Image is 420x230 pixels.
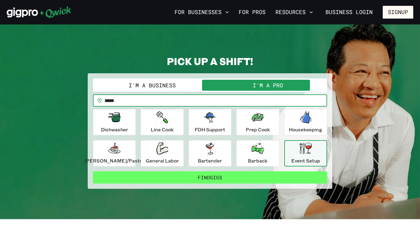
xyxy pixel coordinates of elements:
p: Dishwasher [101,126,128,133]
button: Barback [236,140,279,166]
button: Dishwasher [93,109,136,135]
p: Barback [248,157,267,164]
p: General Labor [146,157,179,164]
button: FOH Support [189,109,231,135]
button: Resources [273,7,315,17]
h2: PICK UP A SHIFT! [88,55,332,67]
button: General Labor [141,140,183,166]
a: Business Login [320,6,378,19]
button: Event Setup [284,140,327,166]
button: I'm a Pro [210,80,326,91]
p: [PERSON_NAME]/Pastry [84,157,144,164]
p: FOH Support [195,126,225,133]
p: Bartender [198,157,222,164]
p: Prep Cook [246,126,270,133]
button: Housekeeping [284,109,327,135]
button: [PERSON_NAME]/Pastry [93,140,136,166]
p: Line Cook [151,126,174,133]
button: I'm a Business [94,80,210,91]
button: Bartender [189,140,231,166]
button: Signup [383,6,413,19]
button: For Businesses [172,7,231,17]
button: Prep Cook [236,109,279,135]
p: Housekeeping [289,126,322,133]
button: FindGigs [93,171,327,184]
a: For Pros [236,7,268,17]
button: Line Cook [141,109,183,135]
p: Event Setup [291,157,320,164]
